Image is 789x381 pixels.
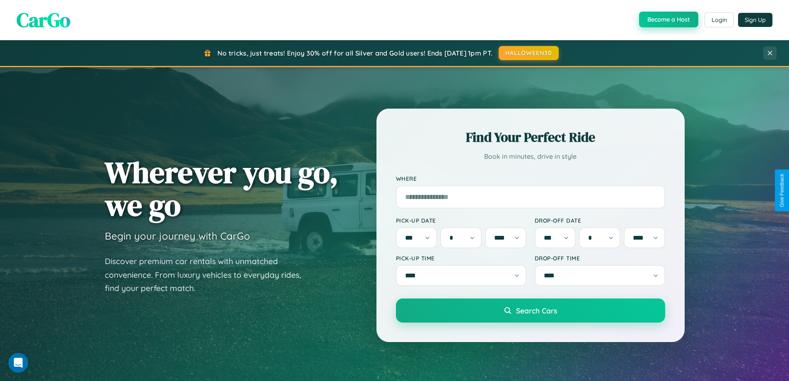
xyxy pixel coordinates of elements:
h1: Wherever you go, we go [105,156,338,221]
span: Search Cars [516,306,557,315]
div: Give Feedback [779,174,785,207]
h2: Find Your Perfect Ride [396,128,665,146]
label: Drop-off Date [535,217,665,224]
h3: Begin your journey with CarGo [105,230,250,242]
span: CarGo [17,6,70,34]
p: Discover premium car rentals with unmatched convenience. From luxury vehicles to everyday rides, ... [105,255,312,295]
button: HALLOWEEN30 [499,46,559,60]
span: No tricks, just treats! Enjoy 30% off for all Silver and Gold users! Ends [DATE] 1pm PT. [217,49,492,57]
button: Search Cars [396,298,665,323]
label: Where [396,175,665,182]
label: Drop-off Time [535,255,665,262]
p: Book in minutes, drive in style [396,150,665,163]
button: Become a Host [639,12,698,27]
button: Login [705,12,734,27]
iframe: Intercom live chat [8,353,28,373]
button: Sign Up [738,13,772,27]
label: Pick-up Time [396,255,526,262]
label: Pick-up Date [396,217,526,224]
